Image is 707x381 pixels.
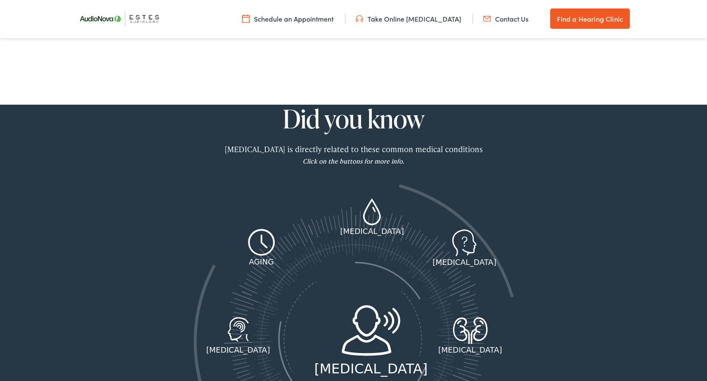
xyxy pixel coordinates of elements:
[315,359,428,379] div: [MEDICAL_DATA]
[206,344,270,356] div: [MEDICAL_DATA]
[242,14,334,23] a: Schedule an Appointment
[433,256,496,268] div: [MEDICAL_DATA]
[550,8,630,29] a: Find a Hearing Clinic
[118,143,589,167] p: [MEDICAL_DATA] is directly related to these common medical conditions
[340,225,404,237] div: [MEDICAL_DATA]
[356,14,461,23] a: Take Online [MEDICAL_DATA]
[246,256,277,267] div: aging
[483,14,491,23] img: utility icon
[356,14,363,23] img: utility icon
[483,14,529,23] a: Contact Us
[438,344,502,356] div: [MEDICAL_DATA]
[242,14,250,23] img: utility icon
[118,105,589,133] h2: Did you know
[303,157,404,165] em: Click on the buttons for more info.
